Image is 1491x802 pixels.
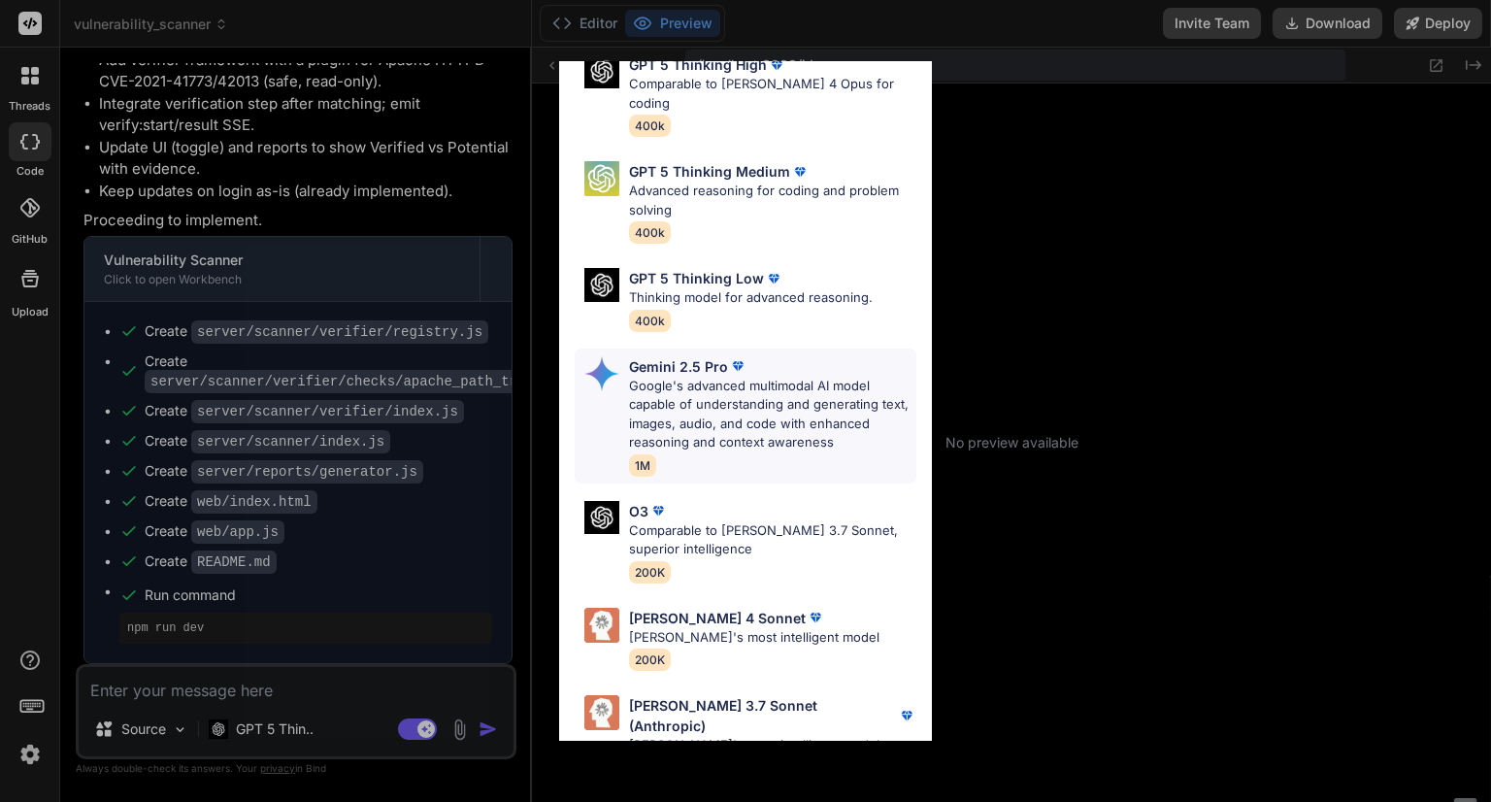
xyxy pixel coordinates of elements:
p: [PERSON_NAME]'s most intelligent model [629,628,879,648]
p: Comparable to [PERSON_NAME] 4 Opus for coding [629,75,916,113]
span: 200K [629,649,671,671]
img: Pick Models [584,356,619,391]
img: premium [728,356,747,376]
p: Thinking model for advanced reasoning. [629,288,873,308]
span: 400k [629,221,671,244]
p: GPT 5 Thinking Medium [629,161,790,182]
img: Pick Models [584,268,619,302]
img: premium [648,501,668,520]
img: premium [806,608,825,627]
span: 200K [629,561,671,584]
span: 400k [629,310,671,332]
img: premium [790,162,810,182]
img: premium [764,269,783,288]
p: Google's advanced multimodal AI model capable of understanding and generating text, images, audio... [629,377,916,452]
img: Pick Models [584,501,619,535]
img: premium [767,55,786,75]
img: Pick Models [584,608,619,643]
img: Pick Models [584,161,619,196]
p: [PERSON_NAME]'s most intelligent model [629,736,916,755]
p: Comparable to [PERSON_NAME] 3.7 Sonnet, superior intelligence [629,521,916,559]
img: premium [897,706,916,725]
img: Pick Models [584,695,619,730]
p: [PERSON_NAME] 3.7 Sonnet (Anthropic) [629,695,897,736]
p: O3 [629,501,648,521]
p: Gemini 2.5 Pro [629,356,728,377]
span: 1M [629,454,656,477]
p: GPT 5 Thinking High [629,54,767,75]
p: [PERSON_NAME] 4 Sonnet [629,608,806,628]
span: 400k [629,115,671,137]
p: GPT 5 Thinking Low [629,268,764,288]
p: Advanced reasoning for coding and problem solving [629,182,916,219]
img: Pick Models [584,54,619,88]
